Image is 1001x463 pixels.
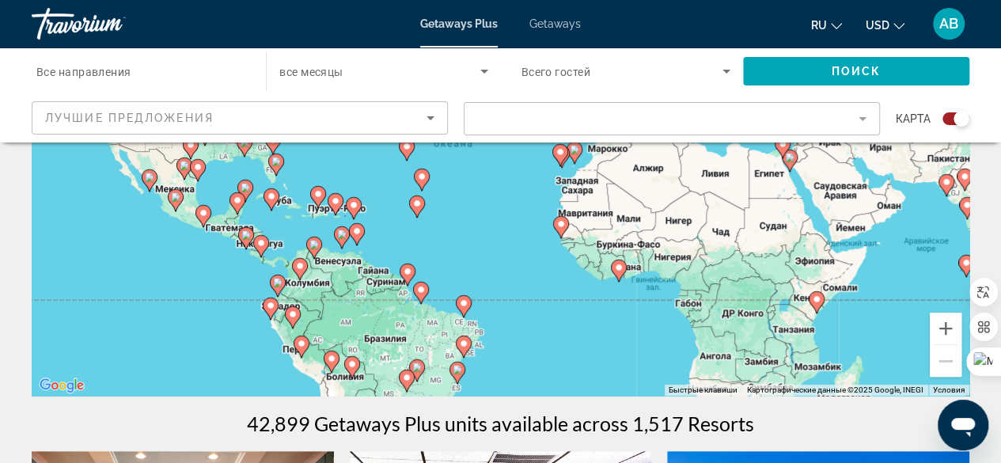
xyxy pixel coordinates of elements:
span: Поиск [832,65,882,78]
button: User Menu [928,7,969,40]
span: Лучшие предложения [45,112,214,124]
mat-select: Sort by [45,108,434,127]
span: все месяцы [279,66,343,78]
span: Все направления [36,66,131,78]
span: Картографические данные ©2025 Google, INEGI [747,385,923,394]
button: Поиск [743,57,969,85]
span: AB [939,16,958,32]
a: Getaways Plus [420,17,498,30]
button: Уменьшить [930,345,961,377]
h1: 42,899 Getaways Plus units available across 1,517 Resorts [247,412,754,435]
button: Быстрые клавиши [669,385,737,396]
img: Google [36,375,88,396]
span: ru [811,19,827,32]
button: Change language [811,13,842,36]
button: Change currency [866,13,904,36]
span: Всего гостей [521,66,590,78]
span: USD [866,19,889,32]
iframe: Кнопка запуска окна обмена сообщениями [938,400,988,450]
button: Filter [464,101,880,136]
span: карта [896,108,931,130]
a: Travorium [32,3,190,44]
a: Открыть эту область в Google Картах (в новом окне) [36,375,88,396]
a: Getaways [529,17,581,30]
button: Увеличить [930,313,961,344]
a: Условия (ссылка откроется в новой вкладке) [933,385,965,394]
